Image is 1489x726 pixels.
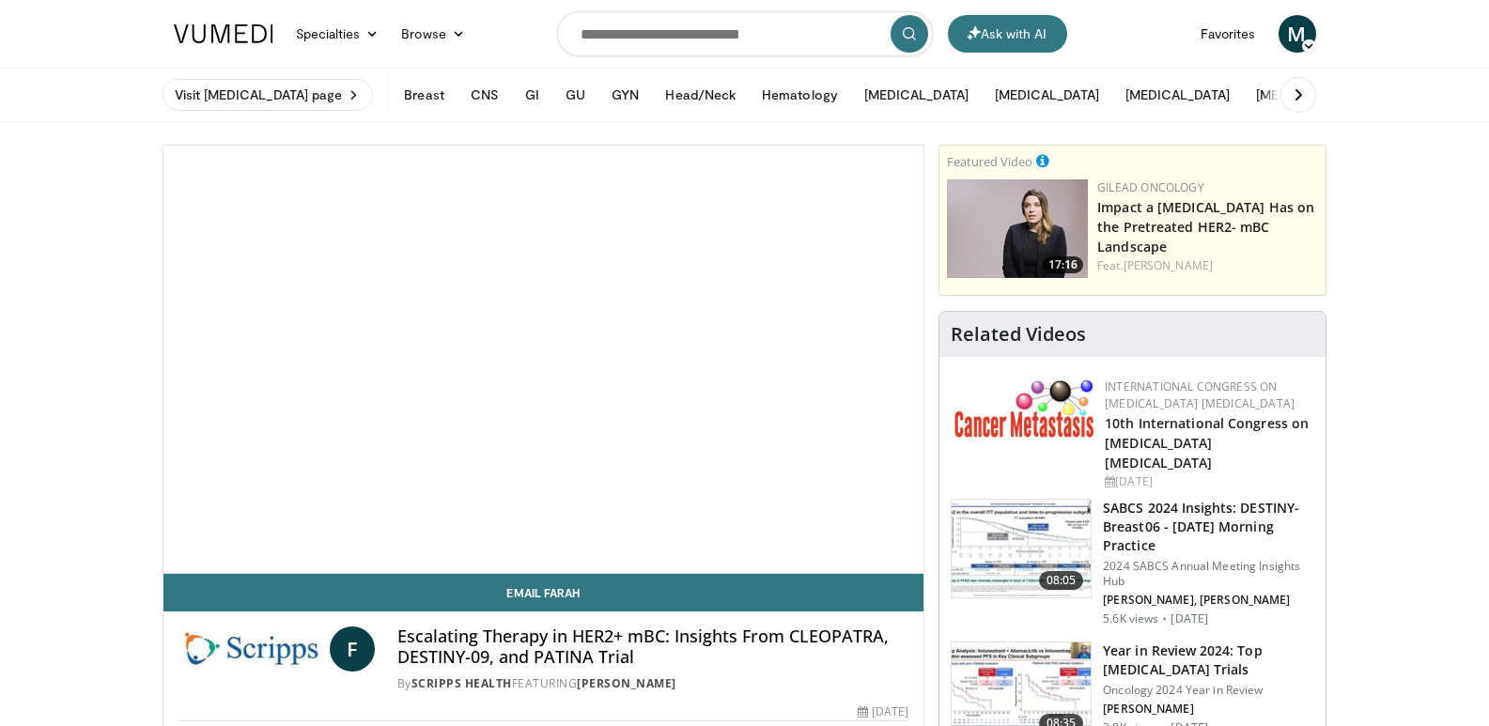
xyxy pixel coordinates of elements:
button: Hematology [751,76,849,114]
div: · [1162,611,1167,626]
img: VuMedi Logo [174,24,273,43]
div: By FEATURING [397,675,908,692]
button: Ask with AI [948,15,1067,53]
p: 2024 SABCS Annual Meeting Insights Hub [1103,559,1314,589]
p: Oncology 2024 Year in Review [1103,683,1314,698]
p: [PERSON_NAME] [1103,702,1314,717]
a: 10th International Congress on [MEDICAL_DATA] [MEDICAL_DATA] [1105,414,1309,471]
img: 6ff8bc22-9509-4454-a4f8-ac79dd3b8976.png.150x105_q85_autocrop_double_scale_upscale_version-0.2.png [954,378,1095,438]
small: Featured Video [947,153,1032,170]
a: Impact a [MEDICAL_DATA] Has on the Pretreated HER2- mBC Landscape [1097,198,1314,255]
a: Browse [390,15,476,53]
div: [DATE] [1105,473,1311,490]
input: Search topics, interventions [557,11,933,56]
button: Breast [393,76,455,114]
img: 37b1f331-dad8-42d1-a0d6-86d758bc13f3.png.150x105_q85_crop-smart_upscale.png [947,179,1088,278]
a: 17:16 [947,179,1088,278]
a: Gilead Oncology [1097,179,1204,195]
h3: Year in Review 2024: Top [MEDICAL_DATA] Trials [1103,641,1314,679]
a: [PERSON_NAME] [1124,257,1213,273]
span: 17:16 [1043,256,1083,273]
div: Feat. [1097,257,1318,274]
a: Specialties [285,15,391,53]
a: M [1279,15,1316,53]
h4: Escalating Therapy in HER2+ mBC: Insights From CLEOPATRA, DESTINY-09, and PATINA Trial [397,626,908,667]
a: Visit [MEDICAL_DATA] page [163,79,374,111]
button: CNS [459,76,510,114]
p: 5.6K views [1103,611,1158,626]
a: 08:05 SABCS 2024 Insights: DESTINY-Breast06 - [DATE] Morning Practice 2024 SABCS Annual Meeting I... [951,499,1314,626]
button: [MEDICAL_DATA] [1245,76,1372,114]
a: F [330,626,375,672]
button: GI [514,76,551,114]
a: Scripps Health [411,675,512,691]
div: [DATE] [858,703,908,720]
button: [MEDICAL_DATA] [1114,76,1241,114]
video-js: Video Player [163,146,924,574]
span: 08:05 [1039,571,1084,590]
a: Favorites [1189,15,1267,53]
p: [DATE] [1171,611,1208,626]
a: Email Farah [163,574,924,611]
button: GYN [600,76,650,114]
button: [MEDICAL_DATA] [853,76,980,114]
img: Scripps Health [178,626,322,672]
h3: SABCS 2024 Insights: DESTINY-Breast06 - [DATE] Morning Practice [1103,499,1314,555]
img: 8745690b-123d-4c02-82ab-7e27427bd91b.150x105_q85_crop-smart_upscale.jpg [952,500,1091,597]
button: [MEDICAL_DATA] [984,76,1110,114]
a: [PERSON_NAME] [577,675,676,691]
button: Head/Neck [654,76,747,114]
h4: Related Videos [951,323,1086,346]
p: [PERSON_NAME], [PERSON_NAME] [1103,593,1314,608]
a: International Congress on [MEDICAL_DATA] [MEDICAL_DATA] [1105,378,1295,411]
button: GU [554,76,597,114]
